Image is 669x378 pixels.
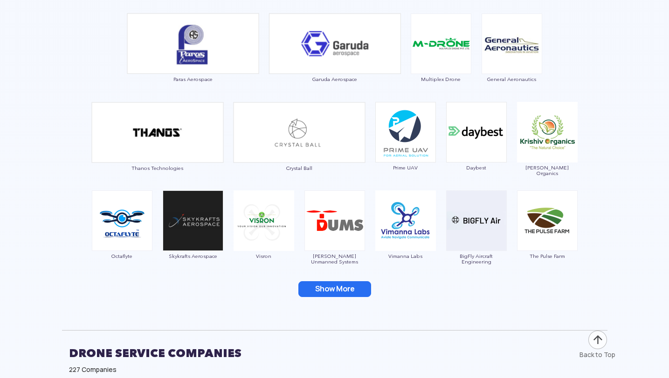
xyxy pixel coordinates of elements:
span: Prime UAV [375,165,436,170]
a: [PERSON_NAME] Organics [517,128,578,176]
img: ic_crystalball_double.png [233,102,366,163]
img: ic_primeuav.png [375,102,436,162]
div: Back to Top [579,350,615,359]
img: img_visron.png [234,190,294,251]
img: ic_daksha.png [304,190,365,251]
img: ic_garuda_eco.png [269,13,401,74]
a: Paras Aerospace [127,39,259,82]
img: ic_arrow-up.png [587,330,608,350]
a: Skykrafts Aerospace [162,216,224,259]
a: The Pulse Farm [517,216,578,259]
div: 227 Companies [69,365,600,374]
span: Octaflyte [91,253,153,259]
img: ic_thanos_double.png [91,102,224,163]
img: ic_general.png [482,13,542,74]
img: ic_paras_double.png [127,13,259,74]
img: img_krishiv.png [517,102,578,162]
img: ic_daybest.png [446,102,507,162]
span: [PERSON_NAME] Unmanned Systems [304,253,366,264]
span: The Pulse Farm [517,253,578,259]
h2: DRONE SERVICE COMPANIES [69,342,600,365]
button: Show More [298,281,371,297]
a: Crystal Ball [233,128,366,171]
img: ic_octaflyte.png [92,190,152,251]
span: Visron [233,253,295,259]
span: Daybest [446,165,507,170]
a: Vimanna Labs [375,216,436,259]
span: General Aeronautics [481,76,543,82]
img: img_thepulse.png [517,190,578,251]
a: Multiplex Drone [410,39,472,82]
span: Thanos Technologies [91,165,224,171]
span: [PERSON_NAME] Organics [517,165,578,176]
span: Multiplex Drone [410,76,472,82]
img: ic_skykrafts.png [163,190,223,251]
span: Paras Aerospace [127,76,259,82]
a: Visron [233,216,295,259]
span: Garuda Aerospace [269,76,401,82]
span: Skykrafts Aerospace [162,253,224,259]
a: Thanos Technologies [91,128,224,171]
span: BigFly Aircraft Engineering [446,253,507,264]
span: Crystal Ball [233,165,366,171]
a: Garuda Aerospace [269,39,401,82]
a: General Aeronautics [481,39,543,82]
span: Vimanna Labs [375,253,436,259]
a: Prime UAV [375,128,436,170]
a: BigFly Aircraft Engineering [446,216,507,264]
a: [PERSON_NAME] Unmanned Systems [304,216,366,264]
img: ic_multiplex.png [411,13,471,74]
img: img_bigfly.png [446,190,507,251]
img: img_vimanna.png [375,190,436,251]
a: Daybest [446,128,507,170]
a: Octaflyte [91,216,153,259]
